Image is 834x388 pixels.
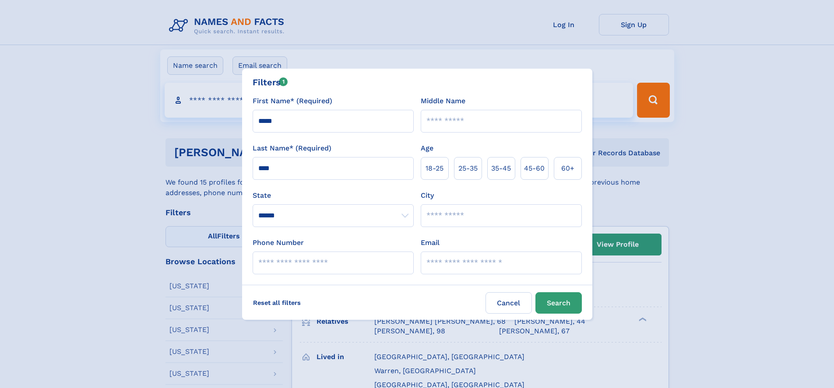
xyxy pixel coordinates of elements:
[524,163,545,174] span: 45‑60
[491,163,511,174] span: 35‑45
[253,96,332,106] label: First Name* (Required)
[421,96,465,106] label: Middle Name
[247,292,306,313] label: Reset all filters
[253,190,414,201] label: State
[426,163,443,174] span: 18‑25
[421,143,433,154] label: Age
[421,190,434,201] label: City
[486,292,532,314] label: Cancel
[535,292,582,314] button: Search
[253,238,304,248] label: Phone Number
[458,163,478,174] span: 25‑35
[253,143,331,154] label: Last Name* (Required)
[421,238,440,248] label: Email
[561,163,574,174] span: 60+
[253,76,288,89] div: Filters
